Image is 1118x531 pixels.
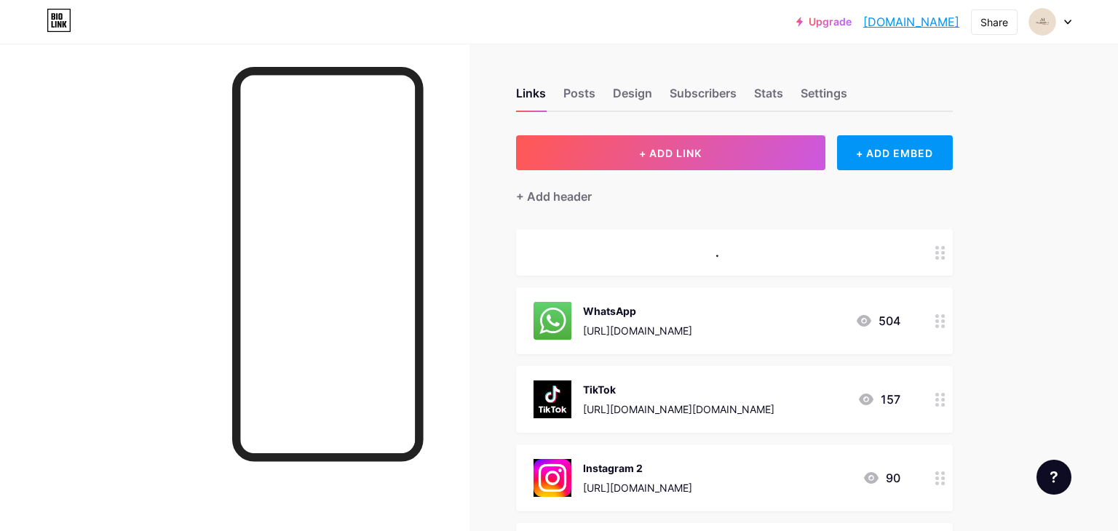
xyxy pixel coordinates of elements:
[534,302,571,340] img: WhatsApp
[516,135,825,170] button: + ADD LINK
[837,135,953,170] div: + ADD EMBED
[583,382,774,397] div: TikTok
[980,15,1008,30] div: Share
[583,460,692,476] div: Instagram 2
[857,391,900,408] div: 157
[670,84,737,111] div: Subscribers
[534,244,900,261] div: .
[796,16,852,28] a: Upgrade
[639,147,702,159] span: + ADD LINK
[754,84,783,111] div: Stats
[801,84,847,111] div: Settings
[516,84,546,111] div: Links
[1028,8,1056,36] img: gx3
[855,312,900,330] div: 504
[863,469,900,487] div: 90
[534,380,571,418] img: TikTok
[516,188,592,205] div: + Add header
[613,84,652,111] div: Design
[583,480,692,495] div: [URL][DOMAIN_NAME]
[583,323,692,338] div: [URL][DOMAIN_NAME]
[563,84,595,111] div: Posts
[583,402,774,417] div: [URL][DOMAIN_NAME][DOMAIN_NAME]
[583,303,692,319] div: WhatsApp
[534,459,571,497] img: Instagram 2
[863,13,959,31] a: [DOMAIN_NAME]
